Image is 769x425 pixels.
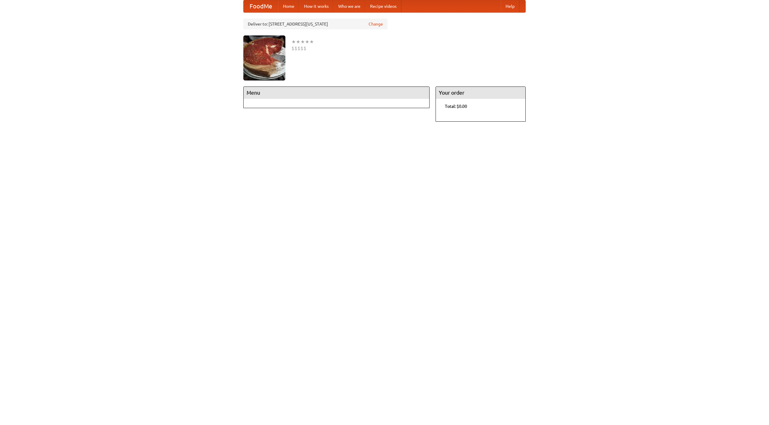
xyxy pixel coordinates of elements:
[244,87,429,99] h4: Menu
[445,104,467,109] b: Total: $0.00
[296,38,300,45] li: ★
[300,38,305,45] li: ★
[243,19,388,29] div: Deliver to: [STREET_ADDRESS][US_STATE]
[369,21,383,27] a: Change
[244,0,278,12] a: FoodMe
[365,0,401,12] a: Recipe videos
[501,0,519,12] a: Help
[294,45,297,52] li: $
[299,0,333,12] a: How it works
[436,87,525,99] h4: Your order
[309,38,314,45] li: ★
[291,38,296,45] li: ★
[303,45,306,52] li: $
[291,45,294,52] li: $
[305,38,309,45] li: ★
[278,0,299,12] a: Home
[297,45,300,52] li: $
[243,35,285,80] img: angular.jpg
[333,0,365,12] a: Who we are
[300,45,303,52] li: $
